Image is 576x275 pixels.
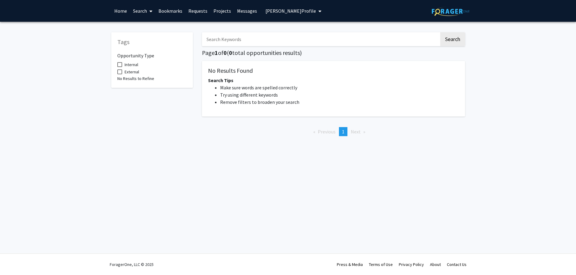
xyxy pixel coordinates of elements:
span: External [125,68,139,75]
span: 0 [229,49,232,56]
li: Make sure words are spelled correctly [220,84,459,91]
a: About [430,262,441,267]
ul: Pagination [202,127,465,136]
h5: Tags [117,38,187,46]
a: Terms of Use [369,262,393,267]
span: Internal [125,61,138,68]
span: No Results to Refine [117,76,154,81]
span: Search Tips [208,77,233,83]
input: Search Keywords [202,32,439,46]
li: Try using different keywords [220,91,459,98]
a: Home [111,0,130,21]
span: 0 [223,49,227,56]
a: Messages [234,0,260,21]
div: ForagerOne, LLC © 2025 [110,254,154,275]
iframe: Chat [550,248,571,270]
span: 1 [215,49,218,56]
a: Bookmarks [155,0,185,21]
span: 1 [342,129,344,135]
span: Previous [318,129,336,135]
a: Projects [210,0,234,21]
a: Contact Us [447,262,467,267]
h5: No Results Found [208,67,459,74]
a: Search [130,0,155,21]
span: [PERSON_NAME] Profile [265,8,316,14]
h5: Page of ( total opportunities results) [202,49,465,56]
a: Privacy Policy [399,262,424,267]
span: Next [351,129,361,135]
img: ForagerOne Logo [432,7,470,16]
a: Requests [185,0,210,21]
button: Search [440,32,465,46]
h6: Opportunity Type [117,48,187,59]
li: Remove filters to broaden your search [220,98,459,106]
a: Press & Media [337,262,363,267]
